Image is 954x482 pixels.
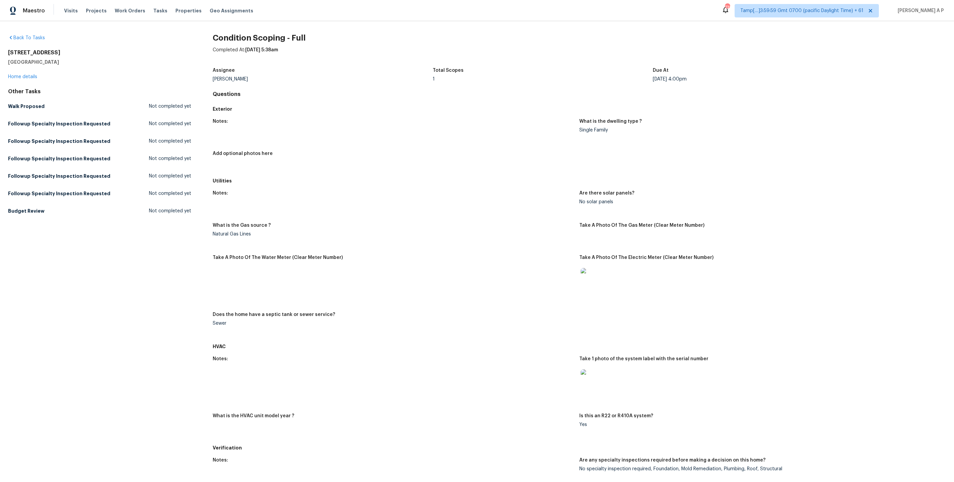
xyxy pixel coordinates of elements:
span: [DATE] 5:38am [245,48,278,52]
h5: Take A Photo Of The Water Meter (Clear Meter Number) [213,255,343,260]
h5: Does the home have a septic tank or sewer service? [213,312,335,317]
h2: [STREET_ADDRESS] [8,49,191,56]
h5: Assignee [213,68,235,73]
h5: What is the HVAC unit model year ? [213,414,294,418]
div: 738 [725,4,730,11]
span: Geo Assignments [210,7,253,14]
span: Not completed yet [149,190,191,197]
h5: Followup Specialty Inspection Requested [8,138,110,145]
a: Home details [8,74,37,79]
h5: Take 1 photo of the system label with the serial number [579,357,708,361]
h5: Followup Specialty Inspection Requested [8,173,110,179]
span: Not completed yet [149,103,191,110]
div: [DATE] 4:00pm [653,77,873,82]
h5: Notes: [213,191,228,196]
h5: Add optional photos here [213,151,273,156]
h5: HVAC [213,343,946,350]
h5: Notes: [213,458,228,463]
h5: Followup Specialty Inspection Requested [8,120,110,127]
span: Maestro [23,7,45,14]
span: Not completed yet [149,208,191,214]
h5: [GEOGRAPHIC_DATA] [8,59,191,65]
h5: What is the dwelling type ? [579,119,642,124]
span: Work Orders [115,7,145,14]
div: Yes [579,422,941,427]
h5: Exterior [213,106,946,112]
span: Projects [86,7,107,14]
h5: Take A Photo Of The Electric Meter (Clear Meter Number) [579,255,713,260]
h5: Budget Review [8,208,45,214]
span: [PERSON_NAME] A P [895,7,944,14]
div: Other Tasks [8,88,191,95]
h5: Followup Specialty Inspection Requested [8,190,110,197]
span: Tasks [153,8,167,13]
h5: What is the Gas source ? [213,223,271,228]
div: Single Family [579,128,941,132]
span: Visits [64,7,78,14]
div: 1 [433,77,653,82]
h5: Due At [653,68,669,73]
h4: Questions [213,91,946,98]
h5: Followup Specialty Inspection Requested [8,155,110,162]
h5: Take A Photo Of The Gas Meter (Clear Meter Number) [579,223,704,228]
a: Back To Tasks [8,36,45,40]
div: No specialty inspection required, Foundation, Mold Remediation, Plumbing, Roof, Structural [579,467,941,471]
div: [PERSON_NAME] [213,77,433,82]
span: Tamp[…]3:59:59 Gmt 0700 (pacific Daylight Time) + 61 [740,7,863,14]
div: Completed At: [213,47,946,64]
h5: Are there solar panels? [579,191,634,196]
h5: Total Scopes [433,68,464,73]
div: No solar panels [579,200,941,204]
h5: Notes: [213,119,228,124]
span: Not completed yet [149,173,191,179]
div: Natural Gas Lines [213,232,574,236]
span: Not completed yet [149,155,191,162]
div: Sewer [213,321,574,326]
h5: Is this an R22 or R410A system? [579,414,653,418]
h5: Notes: [213,357,228,361]
h2: Condition Scoping - Full [213,35,946,41]
span: Not completed yet [149,138,191,145]
h5: Walk Proposed [8,103,45,110]
h5: Utilities [213,177,946,184]
span: Properties [175,7,202,14]
h5: Are any specialty inspections required before making a decision on this home? [579,458,765,463]
span: Not completed yet [149,120,191,127]
h5: Verification [213,444,946,451]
